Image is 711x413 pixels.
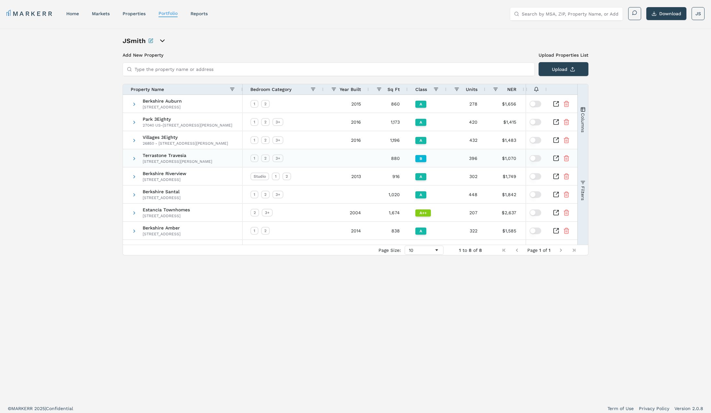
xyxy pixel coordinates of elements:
span: 8 [479,248,482,253]
span: 1 [459,248,461,253]
div: A [415,228,426,235]
div: $2.02 [524,167,569,185]
div: $1.83 [524,185,569,203]
div: $1.24 [524,113,569,131]
span: NER [507,87,516,92]
div: $1.27 [524,131,569,149]
span: Berkshire Riverview [143,171,186,176]
span: of [543,248,547,253]
div: 2015 [323,95,369,113]
button: Rename this portfolio [148,36,153,45]
div: 1 [250,100,258,108]
span: Units [466,87,477,92]
span: Filters [580,186,585,200]
div: [STREET_ADDRESS] [143,231,180,237]
div: $1.93 [524,222,569,240]
div: $1,483 [485,131,524,149]
div: $1,842 [485,185,524,203]
span: Bedroom Category [250,87,291,92]
label: Upload Properties List [539,52,588,58]
div: 10 [409,248,434,253]
div: $1.58 [524,204,569,221]
div: 1,173 [369,113,408,131]
div: $1,656 [485,95,524,113]
div: 880 [369,149,408,167]
button: Remove Property From Portfolio [563,191,570,198]
div: Page Size: [378,248,401,253]
div: [STREET_ADDRESS] [143,105,182,110]
div: 3+ [272,191,283,198]
input: Type the property name or address [135,63,531,76]
div: 2004 [323,204,369,221]
span: 8 [469,248,472,253]
div: 860 [369,95,408,113]
div: 916 [369,167,408,185]
span: Villages 3Eighty [143,135,228,140]
div: $1,585 [485,222,524,240]
div: 2 [250,209,259,217]
button: Remove Property From Portfolio [563,119,570,125]
div: 322 [446,222,485,240]
button: Remove Property From Portfolio [563,137,570,143]
div: 302 [446,167,485,185]
div: Last Page [571,248,576,253]
div: A [415,119,426,126]
div: Page Size [405,246,443,255]
div: 26850 - [STREET_ADDRESS][PERSON_NAME] [143,141,228,146]
div: 3+ [272,154,283,162]
div: 3+ [272,118,283,126]
div: 2 [261,136,270,144]
span: 1 [539,248,541,253]
span: Property Name [131,87,164,92]
div: 2014 [323,222,369,240]
div: 1 [272,173,280,180]
span: MARKERR [11,406,34,411]
span: Columns [580,113,585,132]
div: [STREET_ADDRESS] [143,177,186,182]
a: markets [92,11,110,16]
div: $2,637 [485,204,524,221]
div: 2 [261,227,270,235]
div: $1,070 [485,149,524,167]
a: properties [123,11,146,16]
button: JS [692,7,705,20]
div: 1 [250,191,258,198]
span: © [8,406,11,411]
div: 1,020 [369,185,408,203]
div: A [415,191,426,198]
button: Upload [539,62,588,76]
button: Remove Property From Portfolio [563,173,570,180]
span: Berkshire Santal [143,189,180,194]
div: 27040 US-[STREET_ADDRESS][PERSON_NAME] [143,123,232,128]
div: 2 [261,100,270,108]
span: Berkshire Amber [143,226,180,230]
div: 838 [369,222,408,240]
div: A [415,101,426,108]
div: First Page [501,248,507,253]
div: A++ [415,209,431,217]
span: Class [415,87,427,92]
div: $1.96 [524,95,569,113]
a: Inspect Comparable [553,228,559,234]
span: Terrastone Travesia [143,153,212,158]
span: to [463,248,467,253]
div: 278 [446,95,485,113]
div: 2 [261,154,270,162]
span: Page [527,248,538,253]
div: Next Page [558,248,563,253]
a: Inspect Comparable [553,173,559,180]
div: [STREET_ADDRESS] [143,195,180,200]
a: Privacy Policy [639,405,669,412]
div: 1 [250,118,258,126]
div: 432 [446,131,485,149]
div: 1,674 [369,204,408,221]
div: 207 [446,204,485,221]
h3: Add New Property [123,52,535,58]
div: 448 [446,185,485,203]
a: Portfolio [159,11,178,16]
a: Inspect Comparable [553,209,559,216]
div: A [415,173,426,180]
a: MARKERR [6,9,53,18]
button: Download [646,7,686,20]
span: of [473,248,477,253]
